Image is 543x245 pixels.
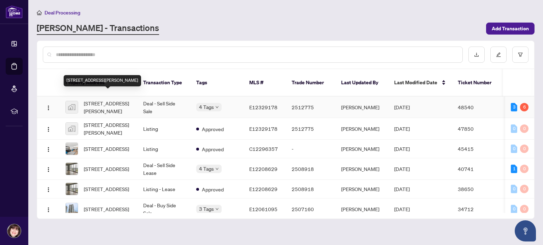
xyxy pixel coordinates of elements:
[511,205,517,213] div: 0
[43,143,54,154] button: Logo
[199,165,214,173] span: 4 Tags
[389,69,452,97] th: Last Modified Date
[394,104,410,110] span: [DATE]
[394,206,410,212] span: [DATE]
[394,186,410,192] span: [DATE]
[199,205,214,213] span: 3 Tags
[515,220,536,241] button: Open asap
[286,97,335,118] td: 2512775
[43,203,54,215] button: Logo
[66,143,78,155] img: thumbnail-img
[492,23,529,34] span: Add Transaction
[249,104,278,110] span: E12329178
[486,23,535,35] button: Add Transaction
[452,180,502,198] td: 38650
[335,198,389,220] td: [PERSON_NAME]
[249,186,278,192] span: E12208629
[43,102,54,113] button: Logo
[520,103,529,111] div: 6
[452,69,502,97] th: Ticket Number
[84,165,129,173] span: [STREET_ADDRESS]
[46,207,51,213] img: Logo
[138,118,191,140] td: Listing
[249,166,278,172] span: E12208629
[249,125,278,132] span: E12329178
[138,97,191,118] td: Deal - Sell Side Sale
[6,5,23,18] img: logo
[394,166,410,172] span: [DATE]
[394,125,410,132] span: [DATE]
[202,145,224,153] span: Approved
[452,97,502,118] td: 48540
[64,75,141,86] div: [STREET_ADDRESS][PERSON_NAME]
[520,165,529,173] div: 0
[215,105,219,109] span: down
[138,140,191,158] td: Listing
[7,224,21,238] img: Profile Icon
[46,147,51,152] img: Logo
[191,69,244,97] th: Tags
[249,206,278,212] span: E12061095
[335,118,389,140] td: [PERSON_NAME]
[43,183,54,195] button: Logo
[84,205,129,213] span: [STREET_ADDRESS]
[335,180,389,198] td: [PERSON_NAME]
[286,69,335,97] th: Trade Number
[474,52,479,57] span: download
[490,47,507,63] button: edit
[66,183,78,195] img: thumbnail-img
[215,207,219,211] span: down
[199,103,214,111] span: 4 Tags
[520,185,529,193] div: 0
[518,52,523,57] span: filter
[138,69,191,97] th: Transaction Type
[244,69,286,97] th: MLS #
[286,140,335,158] td: -
[511,185,517,193] div: 0
[138,180,191,198] td: Listing - Lease
[37,10,42,15] span: home
[496,52,501,57] span: edit
[46,187,51,192] img: Logo
[286,158,335,180] td: 2508918
[335,97,389,118] td: [PERSON_NAME]
[45,10,80,16] span: Deal Processing
[452,198,502,220] td: 34712
[215,167,219,171] span: down
[84,145,129,153] span: [STREET_ADDRESS]
[84,99,132,115] span: [STREET_ADDRESS][PERSON_NAME]
[138,158,191,180] td: Deal - Sell Side Lease
[66,163,78,175] img: thumbnail-img
[335,158,389,180] td: [PERSON_NAME]
[520,145,529,153] div: 0
[138,198,191,220] td: Deal - Buy Side Sale
[46,105,51,111] img: Logo
[286,198,335,220] td: 2507160
[66,101,78,113] img: thumbnail-img
[511,124,517,133] div: 0
[511,103,517,111] div: 3
[202,125,224,133] span: Approved
[511,145,517,153] div: 0
[511,165,517,173] div: 1
[520,124,529,133] div: 0
[394,146,410,152] span: [DATE]
[394,79,437,86] span: Last Modified Date
[452,118,502,140] td: 47850
[286,180,335,198] td: 2508918
[60,69,138,97] th: Property Address
[43,163,54,174] button: Logo
[84,121,132,136] span: [STREET_ADDRESS][PERSON_NAME]
[468,47,485,63] button: download
[520,205,529,213] div: 0
[84,185,129,193] span: [STREET_ADDRESS]
[66,123,78,135] img: thumbnail-img
[286,118,335,140] td: 2512775
[249,146,278,152] span: C12296357
[512,47,529,63] button: filter
[66,203,78,215] img: thumbnail-img
[46,127,51,132] img: Logo
[43,123,54,134] button: Logo
[452,158,502,180] td: 40741
[452,140,502,158] td: 45415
